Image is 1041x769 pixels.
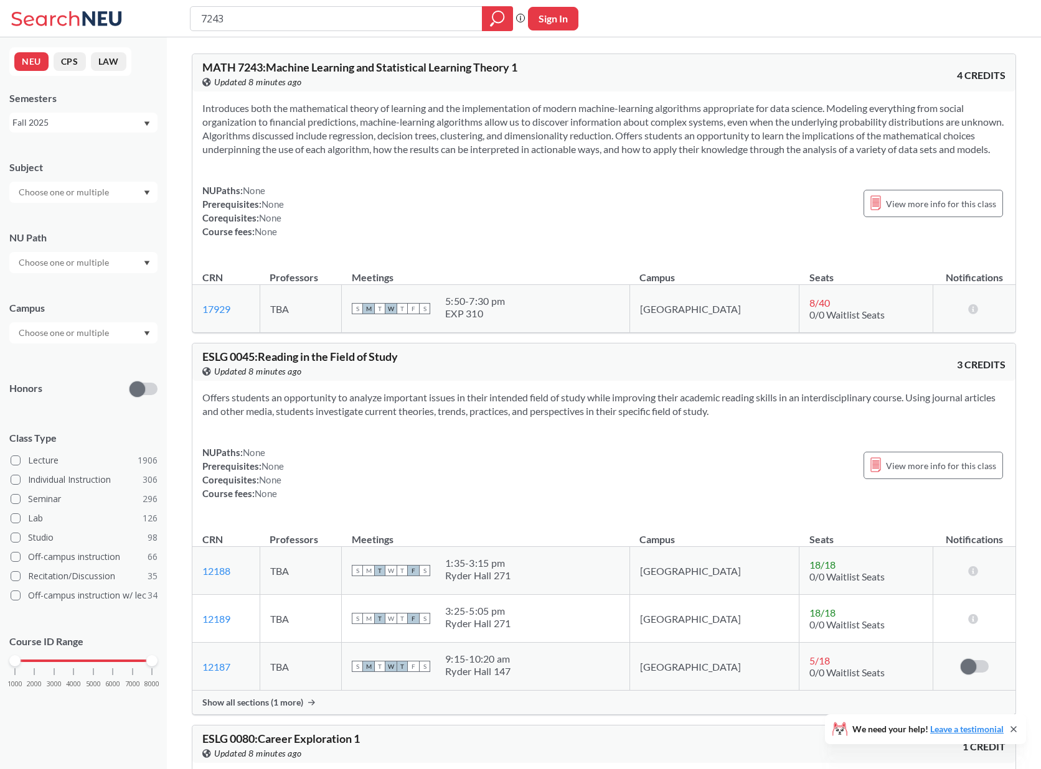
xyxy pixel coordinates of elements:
[11,510,158,526] label: Lab
[66,681,81,687] span: 4000
[408,565,419,576] span: F
[54,52,86,71] button: CPS
[144,261,150,266] svg: Dropdown arrow
[243,185,265,196] span: None
[260,595,341,643] td: TBA
[148,531,158,544] span: 98
[374,661,385,672] span: T
[202,732,360,745] span: ESLG 0080 : Career Exploration 1
[363,613,374,624] span: M
[202,391,1006,418] section: Offers students an opportunity to analyze important issues in their intended field of study while...
[408,661,419,672] span: F
[9,381,42,396] p: Honors
[9,431,158,445] span: Class Type
[138,454,158,467] span: 1906
[342,258,630,285] th: Meetings
[202,565,230,577] a: 12188
[629,547,799,595] td: [GEOGRAPHIC_DATA]
[385,613,397,624] span: W
[200,8,473,29] input: Class, professor, course number, "phrase"
[11,491,158,507] label: Seminar
[352,565,363,576] span: S
[125,681,140,687] span: 7000
[445,569,511,582] div: Ryder Hall 271
[9,231,158,245] div: NU Path
[11,472,158,488] label: Individual Instruction
[397,565,408,576] span: T
[9,322,158,343] div: Dropdown arrow
[27,681,42,687] span: 2000
[408,613,419,624] span: F
[342,520,630,547] th: Meetings
[886,196,996,212] span: View more info for this class
[528,7,578,30] button: Sign In
[363,303,374,314] span: M
[809,559,836,571] span: 18 / 18
[202,271,223,284] div: CRN
[144,190,150,195] svg: Dropdown arrow
[419,565,430,576] span: S
[144,331,150,336] svg: Dropdown arrow
[629,520,799,547] th: Campus
[9,91,158,105] div: Semesters
[202,101,1006,156] section: Introduces both the mathematical theory of learning and the implementation of modern machine-lear...
[385,303,397,314] span: W
[490,10,505,27] svg: magnifying glass
[809,297,830,309] span: 8 / 40
[352,303,363,314] span: S
[482,6,513,31] div: magnifying glass
[933,520,1015,547] th: Notifications
[629,285,799,333] td: [GEOGRAPHIC_DATA]
[261,198,284,210] span: None
[202,184,284,238] div: NUPaths: Prerequisites: Corequisites: Course fees:
[255,226,277,237] span: None
[143,473,158,487] span: 306
[144,681,159,687] span: 8000
[202,697,303,708] span: Show all sections (1 more)
[143,492,158,506] span: 296
[9,252,158,273] div: Dropdown arrow
[12,255,117,270] input: Choose one or multiple
[374,303,385,314] span: T
[809,571,885,582] span: 0/0 Waitlist Seats
[261,460,284,472] span: None
[809,655,830,666] span: 5 / 18
[11,549,158,565] label: Off-campus instruction
[9,635,158,649] p: Course ID Range
[202,350,398,363] span: ESLG 0045 : Reading in the Field of Study
[214,747,302,760] span: Updated 8 minutes ago
[260,547,341,595] td: TBA
[374,613,385,624] span: T
[957,68,1006,82] span: 4 CREDITS
[144,121,150,126] svg: Dropdown arrow
[202,661,230,673] a: 12187
[629,595,799,643] td: [GEOGRAPHIC_DATA]
[259,212,281,223] span: None
[105,681,120,687] span: 6000
[445,557,511,569] div: 1:35 - 3:15 pm
[259,474,281,485] span: None
[214,75,302,89] span: Updated 8 minutes ago
[799,520,933,547] th: Seats
[852,725,1004,734] span: We need your help!
[202,60,517,74] span: MATH 7243 : Machine Learning and Statistical Learning Theory 1
[11,452,158,468] label: Lecture
[11,568,158,584] label: Recitation/Discussion
[445,295,505,307] div: 5:50 - 7:30 pm
[86,681,101,687] span: 5000
[363,661,374,672] span: M
[629,258,799,285] th: Campus
[445,617,511,630] div: Ryder Hall 271
[363,565,374,576] span: M
[930,724,1004,734] a: Leave a testimonial
[148,550,158,564] span: 66
[9,182,158,203] div: Dropdown arrow
[809,618,885,630] span: 0/0 Waitlist Seats
[9,113,158,133] div: Fall 2025Dropdown arrow
[419,303,430,314] span: S
[397,661,408,672] span: T
[809,309,885,320] span: 0/0 Waitlist Seats
[14,52,49,71] button: NEU
[202,533,223,546] div: CRN
[214,365,302,378] span: Updated 8 minutes ago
